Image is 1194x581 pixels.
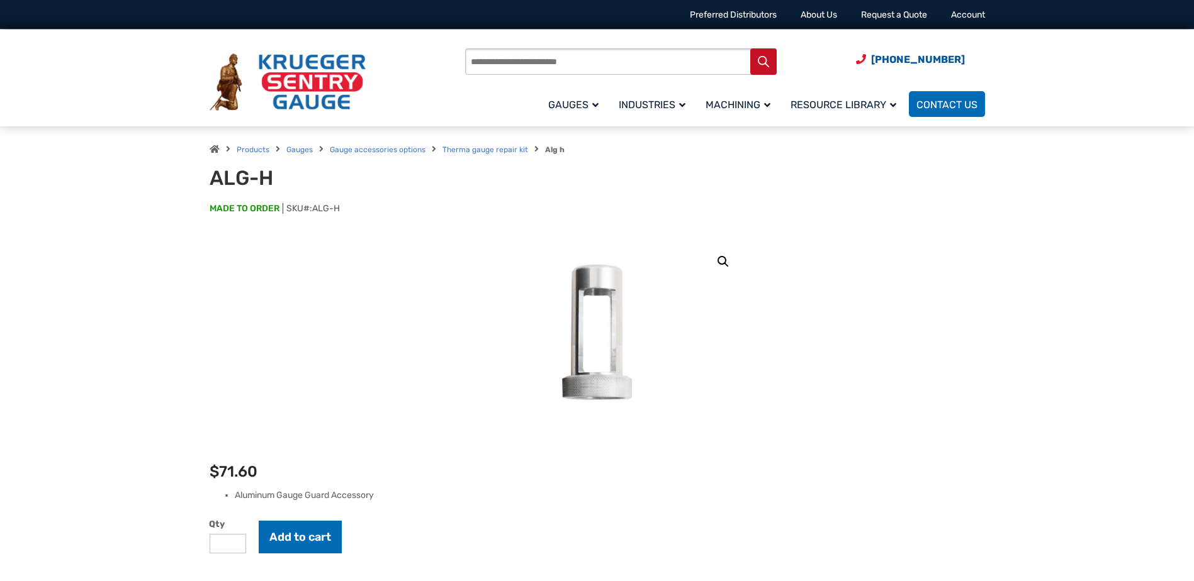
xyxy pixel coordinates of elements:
span: ALG-H [312,203,340,214]
span: MADE TO ORDER [210,202,279,215]
input: Product quantity [210,534,246,553]
span: [PHONE_NUMBER] [871,53,965,65]
span: Industries [619,99,685,111]
a: Products [237,145,269,154]
span: Contact Us [916,99,977,111]
img: Krueger Sentry Gauge [210,53,366,111]
button: Add to cart [259,521,342,553]
span: SKU#: [283,203,340,214]
a: View full-screen image gallery [712,250,735,273]
a: Contact Us [909,91,985,117]
span: $ [210,463,219,480]
a: About Us [801,9,837,20]
span: Gauges [548,99,599,111]
a: Machining [698,89,783,119]
a: Therma gauge repair kit [442,145,528,154]
h1: ALG-H [210,166,520,190]
span: Resource Library [791,99,896,111]
span: Machining [706,99,770,111]
img: ALG-OF [503,240,692,429]
a: Request a Quote [861,9,927,20]
strong: Alg h [545,145,565,154]
a: Phone Number (920) 434-8860 [856,52,965,67]
a: Preferred Distributors [690,9,777,20]
bdi: 71.60 [210,463,257,480]
a: Industries [611,89,698,119]
a: Gauges [286,145,313,154]
a: Account [951,9,985,20]
a: Gauge accessories options [330,145,425,154]
a: Gauges [541,89,611,119]
li: Aluminum Gauge Guard Accessory [235,489,985,502]
a: Resource Library [783,89,909,119]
